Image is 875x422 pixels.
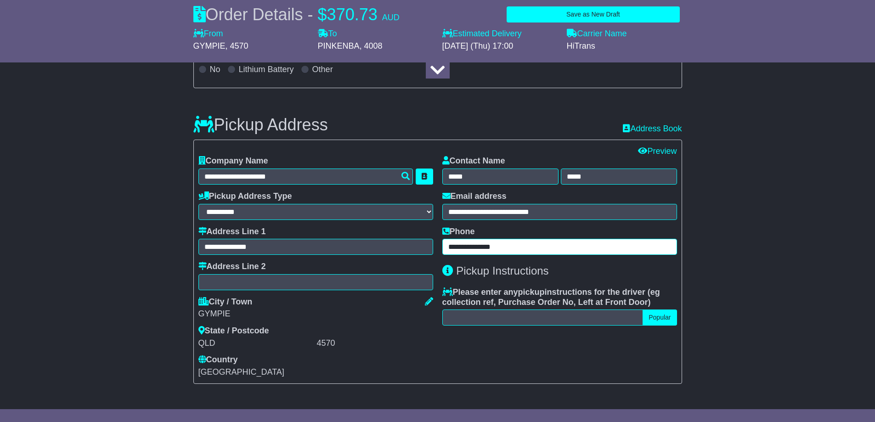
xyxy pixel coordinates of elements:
div: HiTrans [567,41,682,51]
span: AUD [382,13,400,22]
label: State / Postcode [198,326,269,336]
div: Order Details - [193,5,400,24]
span: pickup [518,287,545,297]
label: Address Line 1 [198,227,266,237]
span: PINKENBA [318,41,360,51]
a: Preview [638,146,677,156]
label: Contact Name [442,156,505,166]
a: Address Book [623,124,682,134]
div: GYMPIE [198,309,433,319]
label: Email address [442,191,507,202]
button: Save as New Draft [507,6,679,23]
label: From [193,29,223,39]
label: Phone [442,227,475,237]
label: Carrier Name [567,29,627,39]
span: 370.73 [327,5,378,24]
label: Estimated Delivery [442,29,558,39]
label: Pickup Address Type [198,191,292,202]
span: [GEOGRAPHIC_DATA] [198,367,284,377]
span: , 4570 [226,41,248,51]
label: Address Line 2 [198,262,266,272]
h3: Pickup Address [193,116,328,134]
div: QLD [198,338,315,349]
div: [DATE] (Thu) 17:00 [442,41,558,51]
div: 4570 [317,338,433,349]
label: Country [198,355,238,365]
span: GYMPIE [193,41,226,51]
span: , 4008 [360,41,383,51]
label: Please enter any instructions for the driver ( ) [442,287,677,307]
span: eg collection ref, Purchase Order No, Left at Front Door [442,287,660,307]
label: City / Town [198,297,253,307]
span: $ [318,5,327,24]
button: Popular [643,309,677,326]
span: Pickup Instructions [456,264,548,277]
label: Company Name [198,156,268,166]
label: To [318,29,337,39]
